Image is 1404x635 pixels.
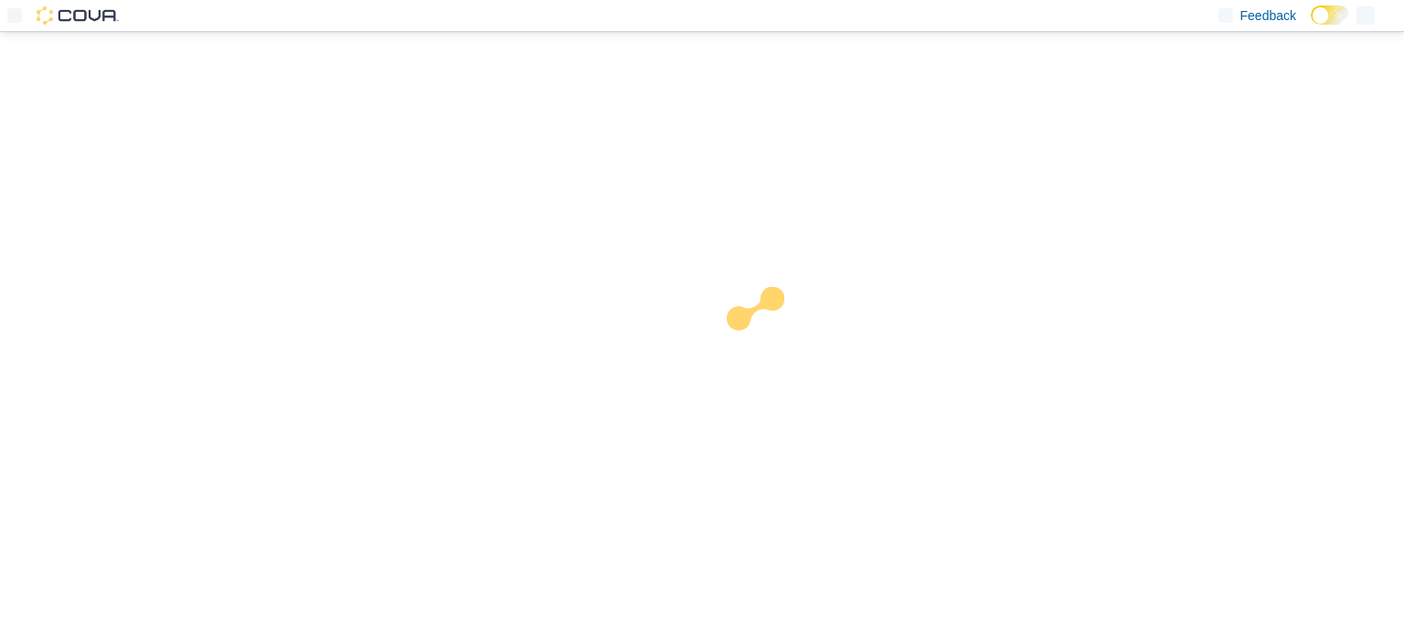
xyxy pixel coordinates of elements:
span: Feedback [1240,6,1296,25]
input: Dark Mode [1311,5,1349,25]
span: Dark Mode [1311,25,1312,26]
img: Cova [37,6,119,25]
img: cova-loader [702,273,839,410]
